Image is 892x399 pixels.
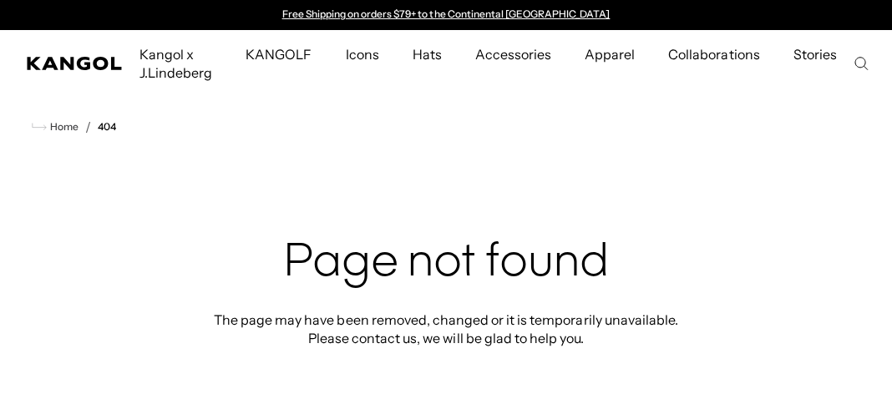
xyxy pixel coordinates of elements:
[274,8,618,22] div: 1 of 2
[585,30,635,78] span: Apparel
[209,237,683,290] h2: Page not found
[229,30,328,78] a: KANGOLF
[139,30,212,97] span: Kangol x J.Lindeberg
[413,30,442,78] span: Hats
[793,30,837,97] span: Stories
[274,8,618,22] slideshow-component: Announcement bar
[854,56,869,71] summary: Search here
[777,30,854,97] a: Stories
[668,30,759,78] span: Collaborations
[651,30,776,78] a: Collaborations
[274,8,618,22] div: Announcement
[346,30,379,78] span: Icons
[246,30,312,78] span: KANGOLF
[123,30,229,97] a: Kangol x J.Lindeberg
[475,30,551,78] span: Accessories
[329,30,396,78] a: Icons
[32,119,79,134] a: Home
[396,30,459,78] a: Hats
[568,30,651,78] a: Apparel
[47,121,79,133] span: Home
[98,121,116,133] a: 404
[79,117,91,137] li: /
[27,57,123,70] a: Kangol
[282,8,611,20] a: Free Shipping on orders $79+ to the Continental [GEOGRAPHIC_DATA]
[459,30,568,78] a: Accessories
[209,311,683,347] p: The page may have been removed, changed or it is temporarily unavailable. Please contact us, we w...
